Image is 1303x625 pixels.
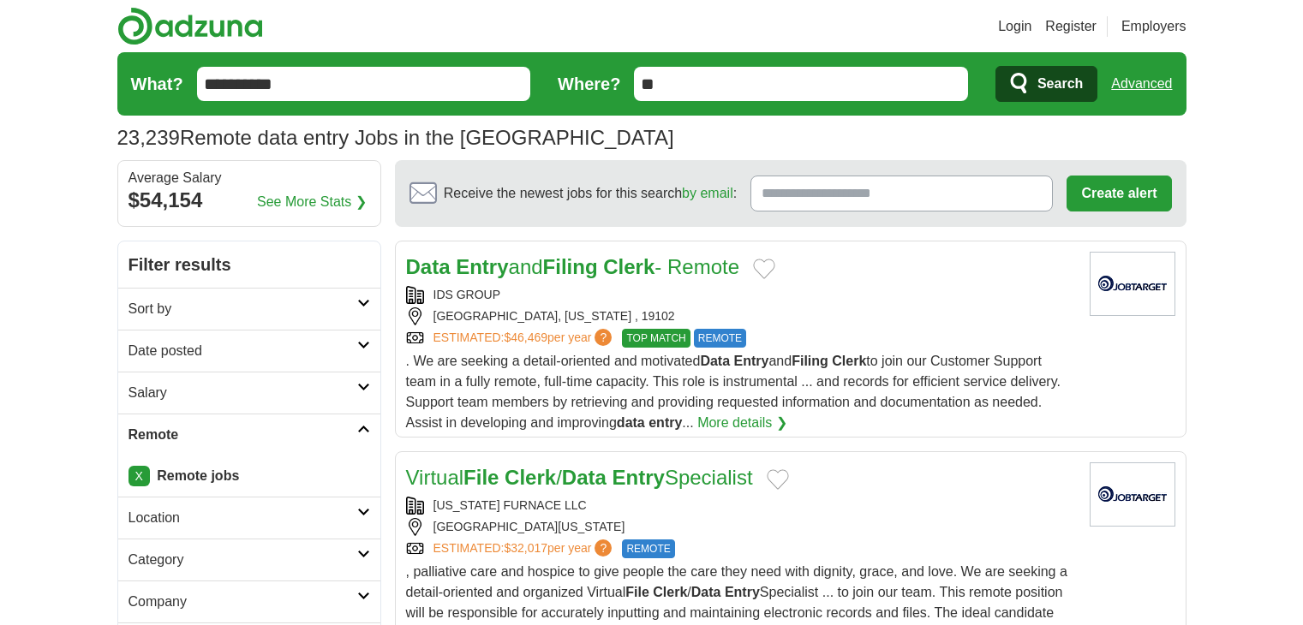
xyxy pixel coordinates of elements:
strong: entry [649,415,682,430]
span: 23,239 [117,122,180,153]
a: Register [1045,16,1097,37]
strong: File [625,585,649,599]
strong: Entry [725,585,760,599]
strong: Filing [543,255,598,278]
div: Average Salary [129,171,370,185]
div: $54,154 [129,185,370,216]
a: See More Stats ❯ [257,192,367,212]
div: IDS GROUP [406,286,1076,304]
button: Create alert [1067,176,1171,211]
strong: data [617,415,645,430]
a: by email [682,186,733,200]
a: Date posted [118,330,380,372]
strong: Data [691,585,721,599]
strong: Data [406,255,451,278]
strong: Clerk [505,466,556,489]
span: REMOTE [694,329,746,348]
h2: Date posted [129,341,357,361]
a: Login [998,16,1031,37]
a: Sort by [118,288,380,330]
strong: Clerk [603,255,654,278]
strong: Entry [613,466,665,489]
img: Company logo [1090,462,1175,527]
h2: Salary [129,383,357,403]
h2: Remote [129,425,357,445]
label: What? [131,71,183,97]
button: Search [995,66,1097,102]
span: Search [1037,67,1083,101]
button: Add to favorite jobs [767,469,789,490]
a: Data EntryandFiling Clerk- Remote [406,255,740,278]
label: Where? [558,71,620,97]
span: $32,017 [504,541,547,555]
a: VirtualFile Clerk/Data EntrySpecialist [406,466,753,489]
h2: Location [129,508,357,528]
span: $46,469 [504,330,547,344]
a: More details ❯ [697,413,787,433]
button: Add to favorite jobs [753,259,775,279]
h2: Filter results [118,241,380,288]
strong: Data [700,354,730,368]
span: . We are seeking a detail-oriented and motivated and to join our Customer Support team in a fully... [406,354,1061,430]
h2: Sort by [129,299,357,319]
strong: File [463,466,499,489]
h2: Company [129,592,357,612]
a: ESTIMATED:$46,469per year? [433,329,616,348]
img: Adzuna logo [117,7,263,45]
span: TOP MATCH [622,329,690,348]
strong: Entry [456,255,508,278]
div: [GEOGRAPHIC_DATA][US_STATE] [406,518,1076,536]
div: [GEOGRAPHIC_DATA], [US_STATE] , 19102 [406,307,1076,325]
strong: Filing [792,354,828,368]
strong: Clerk [832,354,866,368]
a: Category [118,539,380,580]
a: Employers [1121,16,1186,37]
a: Advanced [1111,67,1172,101]
strong: Clerk [653,585,687,599]
h1: Remote data entry Jobs in the [GEOGRAPHIC_DATA] [117,126,674,149]
span: Receive the newest jobs for this search : [444,183,737,204]
a: Location [118,497,380,539]
a: Remote [118,414,380,455]
a: Company [118,580,380,622]
h2: Category [129,550,357,570]
span: REMOTE [622,539,674,558]
img: Company logo [1090,252,1175,316]
div: [US_STATE] FURNACE LLC [406,497,1076,515]
span: ? [595,329,612,346]
a: X [129,466,150,486]
a: ESTIMATED:$32,017per year? [433,539,616,558]
strong: Remote jobs [157,468,239,483]
strong: Entry [734,354,769,368]
span: ? [595,539,612,557]
a: Salary [118,372,380,414]
strong: Data [562,466,607,489]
